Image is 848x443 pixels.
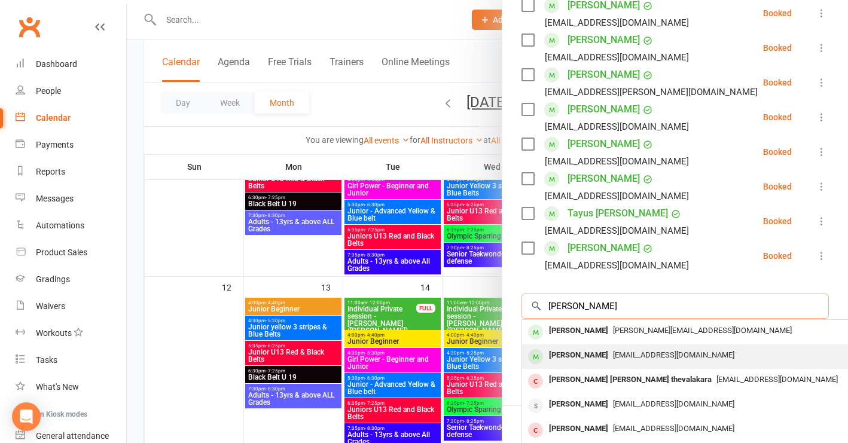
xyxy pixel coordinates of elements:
[36,194,74,203] div: Messages
[36,301,65,311] div: Waivers
[16,212,126,239] a: Automations
[528,423,543,438] div: member
[16,293,126,320] a: Waivers
[16,374,126,401] a: What's New
[568,100,640,119] a: [PERSON_NAME]
[763,44,792,52] div: Booked
[613,399,734,408] span: [EMAIL_ADDRESS][DOMAIN_NAME]
[36,355,57,365] div: Tasks
[544,347,613,364] div: [PERSON_NAME]
[528,325,543,340] div: member
[568,169,640,188] a: [PERSON_NAME]
[16,320,126,347] a: Workouts
[16,185,126,212] a: Messages
[545,188,689,204] div: [EMAIL_ADDRESS][DOMAIN_NAME]
[545,50,689,65] div: [EMAIL_ADDRESS][DOMAIN_NAME]
[568,135,640,154] a: [PERSON_NAME]
[568,239,640,258] a: [PERSON_NAME]
[14,12,44,42] a: Clubworx
[544,371,716,389] div: [PERSON_NAME] [PERSON_NAME] thevalakara
[613,424,734,433] span: [EMAIL_ADDRESS][DOMAIN_NAME]
[763,9,792,17] div: Booked
[36,167,65,176] div: Reports
[763,113,792,121] div: Booked
[16,347,126,374] a: Tasks
[16,51,126,78] a: Dashboard
[528,398,543,413] div: member
[36,328,72,338] div: Workouts
[544,322,613,340] div: [PERSON_NAME]
[12,402,41,431] div: Open Intercom Messenger
[521,294,829,319] input: Search to add attendees
[36,59,77,69] div: Dashboard
[545,119,689,135] div: [EMAIL_ADDRESS][DOMAIN_NAME]
[613,326,792,335] span: [PERSON_NAME][EMAIL_ADDRESS][DOMAIN_NAME]
[16,132,126,158] a: Payments
[763,252,792,260] div: Booked
[544,396,613,413] div: [PERSON_NAME]
[36,140,74,149] div: Payments
[763,148,792,156] div: Booked
[763,217,792,225] div: Booked
[763,78,792,87] div: Booked
[36,274,70,284] div: Gradings
[36,221,84,230] div: Automations
[568,65,640,84] a: [PERSON_NAME]
[36,431,109,441] div: General attendance
[545,223,689,239] div: [EMAIL_ADDRESS][DOMAIN_NAME]
[613,350,734,359] span: [EMAIL_ADDRESS][DOMAIN_NAME]
[16,105,126,132] a: Calendar
[36,113,71,123] div: Calendar
[36,248,87,257] div: Product Sales
[568,30,640,50] a: [PERSON_NAME]
[36,86,61,96] div: People
[544,420,613,438] div: [PERSON_NAME]
[568,204,668,223] a: Tayus [PERSON_NAME]
[16,158,126,185] a: Reports
[16,78,126,105] a: People
[528,349,543,364] div: member
[545,258,689,273] div: [EMAIL_ADDRESS][DOMAIN_NAME]
[36,382,79,392] div: What's New
[16,239,126,266] a: Product Sales
[545,154,689,169] div: [EMAIL_ADDRESS][DOMAIN_NAME]
[716,375,838,384] span: [EMAIL_ADDRESS][DOMAIN_NAME]
[545,15,689,30] div: [EMAIL_ADDRESS][DOMAIN_NAME]
[16,266,126,293] a: Gradings
[545,84,758,100] div: [EMAIL_ADDRESS][PERSON_NAME][DOMAIN_NAME]
[528,374,543,389] div: member
[763,182,792,191] div: Booked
